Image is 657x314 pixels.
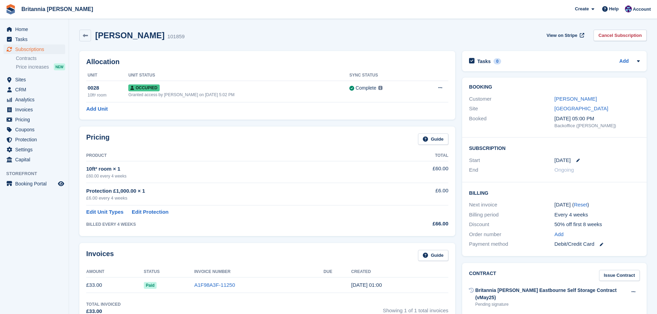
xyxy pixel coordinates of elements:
div: 0 [494,58,501,64]
div: Protection £1,000.00 × 1 [86,187,390,195]
a: menu [3,24,65,34]
a: Edit Protection [132,208,169,216]
span: Booking Portal [15,179,57,189]
div: Debit/Credit Card [555,240,640,248]
td: £33.00 [86,277,144,293]
img: Becca Clark [625,6,632,12]
div: Complete [356,84,376,92]
a: menu [3,125,65,134]
a: Price increases NEW [16,63,65,71]
a: menu [3,34,65,44]
th: Product [86,150,390,161]
span: CRM [15,85,57,94]
a: menu [3,85,65,94]
span: Account [633,6,651,13]
div: 50% off first 8 weeks [555,221,640,229]
div: Pending signature [475,301,627,307]
div: Britannia [PERSON_NAME] Eastbourne Self Storage Contract (vMay25) [475,287,627,301]
div: Start [469,156,554,164]
a: menu [3,145,65,154]
a: menu [3,155,65,164]
a: Add Unit [86,105,108,113]
div: Discount [469,221,554,229]
span: Coupons [15,125,57,134]
div: Backoffice ([PERSON_NAME]) [555,122,640,129]
div: Customer [469,95,554,103]
a: Add [619,58,629,65]
a: menu [3,95,65,104]
a: [PERSON_NAME] [555,96,597,102]
h2: Booking [469,84,640,90]
a: menu [3,179,65,189]
div: £6.00 every 4 weeks [86,195,390,202]
span: Ongoing [555,167,574,173]
a: menu [3,105,65,114]
th: Created [351,266,448,277]
a: Issue Contract [599,270,640,281]
div: End [469,166,554,174]
div: £60.00 every 4 weeks [86,173,390,179]
div: Booked [469,115,554,129]
h2: Allocation [86,58,448,66]
a: menu [3,115,65,124]
a: Add [555,231,564,239]
td: £60.00 [390,161,448,183]
span: Pricing [15,115,57,124]
span: Help [609,6,619,12]
a: menu [3,44,65,54]
time: 2025-08-16 00:00:00 UTC [555,156,571,164]
div: £66.00 [390,220,448,228]
a: Reset [574,202,587,207]
a: Cancel Subscription [594,30,647,41]
div: Billing period [469,211,554,219]
span: Storefront [6,170,69,177]
h2: Invoices [86,250,114,261]
span: Occupied [128,84,159,91]
span: Subscriptions [15,44,57,54]
div: [DATE] 05:00 PM [555,115,640,123]
img: icon-info-grey-7440780725fd019a000dd9b08b2336e03edf1995a4989e88bcd33f0948082b44.svg [378,86,382,90]
h2: Pricing [86,133,110,145]
div: NEW [54,63,65,70]
span: Protection [15,135,57,144]
th: Total [390,150,448,161]
td: £6.00 [390,183,448,205]
span: Create [575,6,589,12]
div: Next invoice [469,201,554,209]
a: Contracts [16,55,65,62]
h2: [PERSON_NAME] [95,31,165,40]
a: menu [3,135,65,144]
th: Unit Status [128,70,349,81]
th: Due [323,266,351,277]
th: Status [144,266,194,277]
a: Preview store [57,180,65,188]
span: View on Stripe [547,32,577,39]
a: View on Stripe [544,30,586,41]
span: Invoices [15,105,57,114]
th: Amount [86,266,144,277]
th: Sync Status [349,70,418,81]
th: Unit [86,70,128,81]
div: 10ft² room × 1 [86,165,390,173]
div: Site [469,105,554,113]
span: Analytics [15,95,57,104]
span: Price increases [16,64,49,70]
div: 101859 [167,33,185,41]
span: Paid [144,282,157,289]
div: Granted access by [PERSON_NAME] on [DATE] 5:02 PM [128,92,349,98]
span: Tasks [15,34,57,44]
div: 10ft² room [88,92,128,98]
h2: Contract [469,270,496,281]
img: stora-icon-8386f47178a22dfd0bd8f6a31ec36ba5ce8667c1dd55bd0f319d3a0aa187defe.svg [6,4,16,14]
h2: Billing [469,189,640,196]
span: Settings [15,145,57,154]
h2: Subscription [469,144,640,151]
div: BILLED EVERY 4 WEEKS [86,221,390,227]
div: Every 4 weeks [555,211,640,219]
a: A1F98A3F-11250 [194,282,235,288]
span: Sites [15,75,57,84]
div: Total Invoiced [86,301,121,307]
h2: Tasks [477,58,491,64]
div: 0028 [88,84,128,92]
div: Order number [469,231,554,239]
